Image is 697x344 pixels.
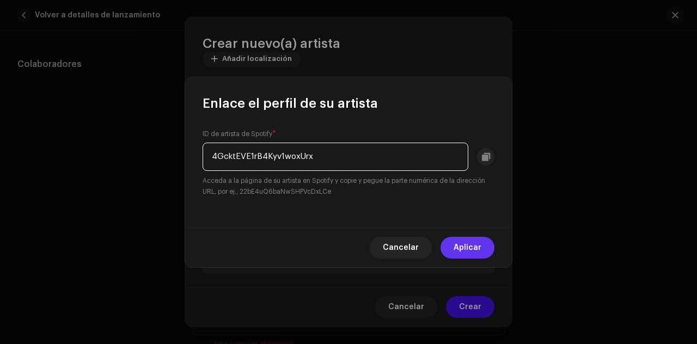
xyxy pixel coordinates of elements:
label: ID de artista de Spotify [203,130,276,138]
input: e.g. 22bE4uQ6baNwSHPVcDxLCe [203,143,468,171]
small: Acceda a la página de su artista en Spotify y copie y pegue la parte numérica de la dirección URL... [203,175,494,197]
span: Aplicar [454,237,481,259]
span: Enlace el perfil de su artista [203,95,378,112]
button: Cancelar [370,237,432,259]
span: Cancelar [383,237,419,259]
button: Aplicar [441,237,494,259]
